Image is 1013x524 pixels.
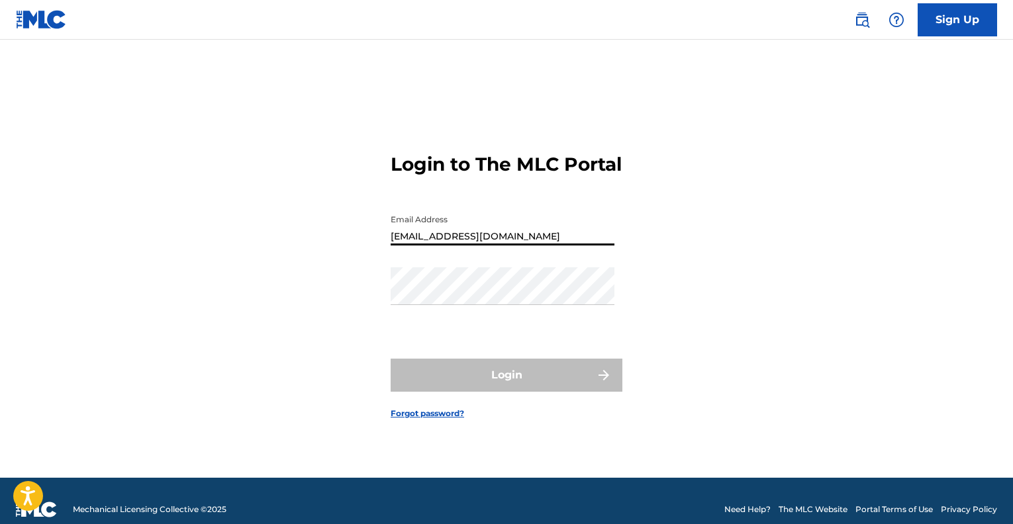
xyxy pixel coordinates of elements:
h3: Login to The MLC Portal [391,153,622,176]
iframe: Chat Widget [947,460,1013,524]
img: help [889,12,904,28]
a: The MLC Website [779,503,847,515]
img: MLC Logo [16,10,67,29]
span: Mechanical Licensing Collective © 2025 [73,503,226,515]
a: Public Search [849,7,875,33]
a: Need Help? [724,503,771,515]
img: logo [16,502,57,517]
div: Help [883,7,910,33]
img: search [854,12,870,28]
a: Portal Terms of Use [855,503,933,515]
a: Privacy Policy [941,503,997,515]
a: Sign Up [918,3,997,36]
a: Forgot password? [391,408,464,419]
